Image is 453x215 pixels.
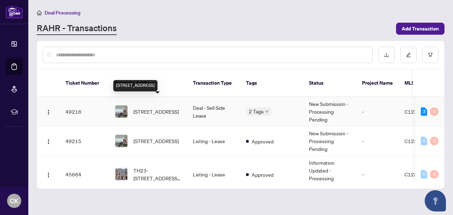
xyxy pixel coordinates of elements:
span: home [37,10,42,15]
div: 3 [421,107,427,116]
th: Project Name [356,69,399,97]
td: - [356,156,399,193]
td: - [356,97,399,126]
div: 0 [421,170,427,179]
td: 45664 [60,156,109,193]
div: 0 [421,137,427,145]
td: New Submission - Processing Pending [303,97,356,126]
button: Open asap [425,190,446,211]
span: edit [406,52,411,57]
span: Approved [252,171,274,179]
span: Deal Processing [45,10,80,16]
th: Tags [240,69,303,97]
th: Transaction Type [187,69,240,97]
span: Add Transaction [402,23,439,34]
span: [STREET_ADDRESS] [133,137,179,145]
span: CK [10,196,18,206]
span: TH23-[STREET_ADDRESS][PERSON_NAME] [133,166,182,182]
button: Logo [43,135,54,147]
span: C12343272 [405,138,433,144]
span: [STREET_ADDRESS] [133,108,179,115]
button: edit [400,47,417,63]
img: thumbnail-img [115,168,127,180]
button: Logo [43,106,54,117]
img: Logo [46,172,51,178]
th: Ticket Number [60,69,109,97]
th: Property Address [109,69,187,97]
span: C12304646 [405,171,433,177]
th: Status [303,69,356,97]
div: [STREET_ADDRESS] [113,80,157,91]
td: 49216 [60,97,109,126]
img: Logo [46,139,51,145]
button: filter [422,47,438,63]
td: 49215 [60,126,109,156]
span: download [384,52,389,57]
td: Listing - Lease [187,126,240,156]
td: Information Updated - Processing Pending [303,156,356,193]
button: Add Transaction [396,23,445,35]
div: 0 [430,170,438,179]
img: thumbnail-img [115,135,127,147]
td: - [356,126,399,156]
td: Deal - Sell Side Lease [187,97,240,126]
span: down [265,110,269,113]
span: C12343272 [405,108,433,115]
span: Approved [252,137,274,145]
a: RAHR - Transactions [37,22,117,35]
span: filter [428,52,433,57]
img: logo [6,5,23,18]
div: 0 [430,107,438,116]
td: Listing - Lease [187,156,240,193]
th: MLS # [399,69,441,97]
div: 0 [430,137,438,145]
td: New Submission - Processing Pending [303,126,356,156]
span: 2 Tags [249,107,264,115]
img: Logo [46,109,51,115]
button: download [378,47,395,63]
img: thumbnail-img [115,106,127,118]
button: Logo [43,169,54,180]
